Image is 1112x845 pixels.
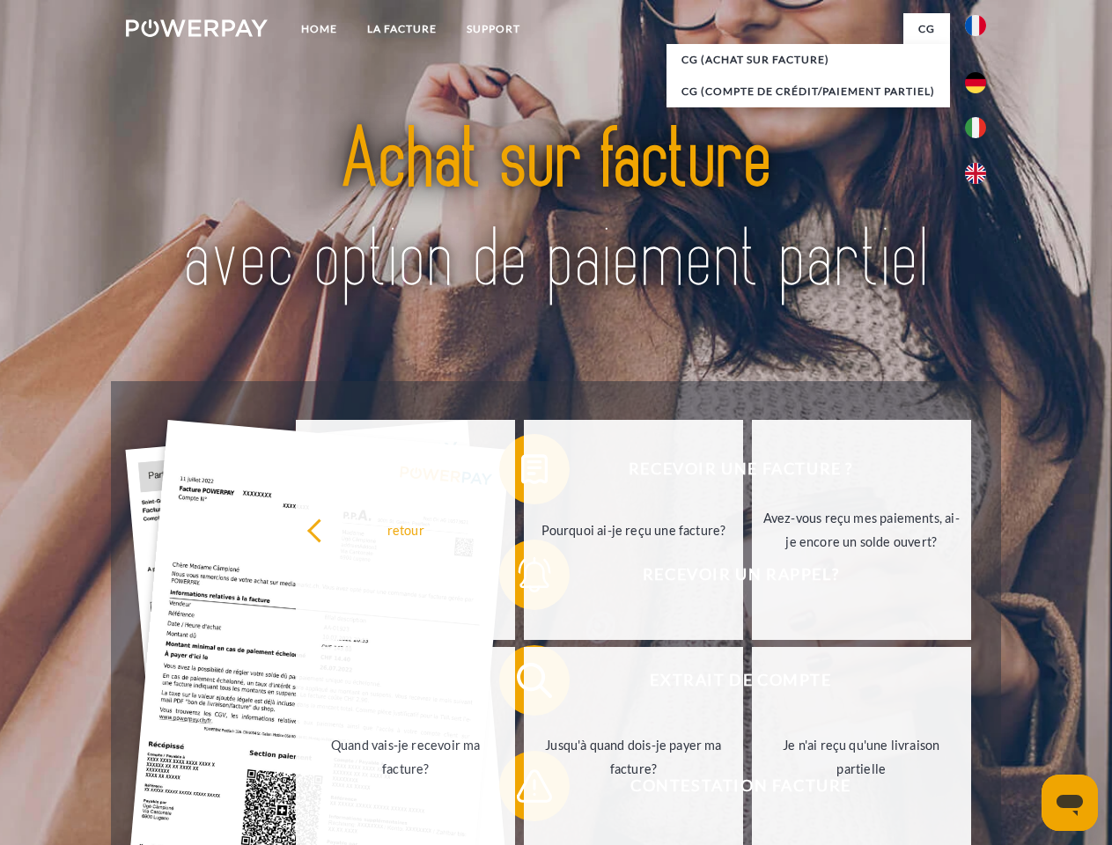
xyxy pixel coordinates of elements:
a: CG [903,13,950,45]
a: Support [452,13,535,45]
img: fr [965,15,986,36]
div: Avez-vous reçu mes paiements, ai-je encore un solde ouvert? [762,506,961,554]
a: LA FACTURE [352,13,452,45]
img: en [965,163,986,184]
div: retour [306,518,504,541]
a: Home [286,13,352,45]
a: CG (Compte de crédit/paiement partiel) [666,76,950,107]
img: title-powerpay_fr.svg [168,84,944,337]
a: CG (achat sur facture) [666,44,950,76]
iframe: Bouton de lancement de la fenêtre de messagerie [1042,775,1098,831]
img: logo-powerpay-white.svg [126,19,268,37]
div: Jusqu'à quand dois-je payer ma facture? [534,733,733,781]
div: Pourquoi ai-je reçu une facture? [534,518,733,541]
a: Avez-vous reçu mes paiements, ai-je encore un solde ouvert? [752,420,971,640]
img: de [965,72,986,93]
img: it [965,117,986,138]
div: Je n'ai reçu qu'une livraison partielle [762,733,961,781]
div: Quand vais-je recevoir ma facture? [306,733,504,781]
